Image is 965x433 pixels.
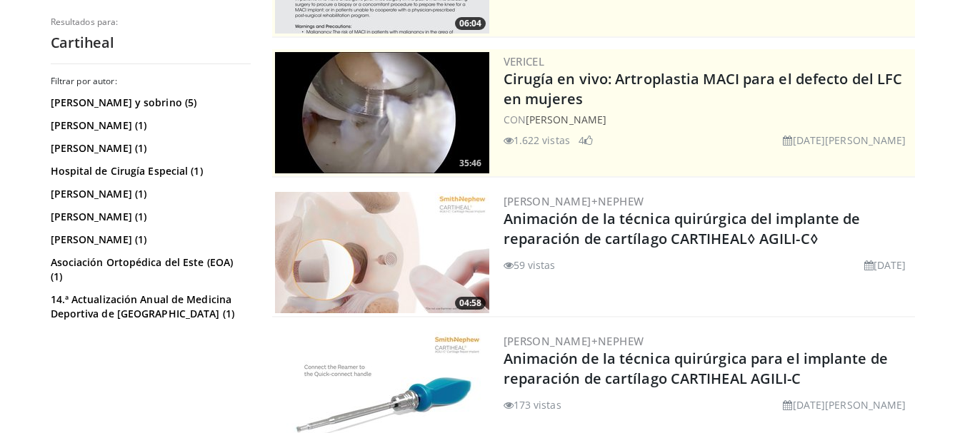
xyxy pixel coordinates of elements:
img: eb023345-1e2d-4374-a840-ddbc99f8c97c.300x170_q85_crop-smart_upscale.jpg [275,52,489,173]
font: 06:04 [459,17,481,29]
font: 35:46 [459,157,481,169]
font: [PERSON_NAME] (1) [51,233,147,246]
font: Cartiheal [51,33,114,52]
font: 04:58 [459,297,481,309]
a: [PERSON_NAME] y sobrino (5) [51,96,247,110]
font: [PERSON_NAME] (1) [51,118,147,132]
a: Animación de la técnica quirúrgica para el implante de reparación de cartílago CARTIHEAL AGILI-C [504,349,888,388]
a: [PERSON_NAME] (1) [51,118,247,133]
font: Filtrar por autor: [51,75,117,87]
font: [PERSON_NAME] (1) [51,187,147,200]
img: 0d962de6-6f40-43c7-a91b-351674d85659.300x170_q85_crop-smart_upscale.jpg [275,192,489,313]
font: 1.622 vistas [514,133,570,147]
font: 59 vistas [514,258,556,272]
font: [PERSON_NAME] (1) [51,141,147,155]
font: Hospital de Cirugía Especial (1) [51,164,203,178]
font: [DATE] [874,258,906,272]
a: [PERSON_NAME]+Nephew [504,194,644,208]
a: [PERSON_NAME] (1) [51,187,247,201]
a: Animación de la técnica quirúrgica del implante de reparación de cartílago CARTIHEAL◊ AGILI-C◊ [504,209,861,248]
a: [PERSON_NAME] (1) [51,141,247,156]
a: 14.ª Actualización Anual de Medicina Deportiva de [GEOGRAPHIC_DATA] (1) [51,292,247,321]
a: 04:58 [275,192,489,313]
font: [PERSON_NAME] y sobrino (5) [51,96,197,109]
a: [PERSON_NAME]+Nephew [504,334,644,348]
a: Vericel [504,54,545,68]
font: Resultados para: [51,16,119,28]
font: [DATE][PERSON_NAME] [793,133,906,147]
font: Asociación Ortopédica del Este (EOA) (1) [51,255,234,283]
font: CON [504,113,526,126]
font: 14.ª Actualización Anual de Medicina Deportiva de [GEOGRAPHIC_DATA] (1) [51,292,234,320]
a: Hospital de Cirugía Especial (1) [51,164,247,178]
font: [DATE][PERSON_NAME] [793,398,906,412]
font: 4 [579,133,584,147]
a: [PERSON_NAME] [526,113,606,126]
a: Cirugía en vivo: Artroplastia MACI para el defecto del LFC en mujeres [504,69,903,108]
font: 173 vistas [514,398,561,412]
a: [PERSON_NAME] (1) [51,210,247,224]
a: [PERSON_NAME] (1) [51,233,247,247]
font: [PERSON_NAME] (1) [51,210,147,223]
a: 35:46 [275,52,489,173]
a: Asociación Ortopédica del Este (EOA) (1) [51,255,247,284]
